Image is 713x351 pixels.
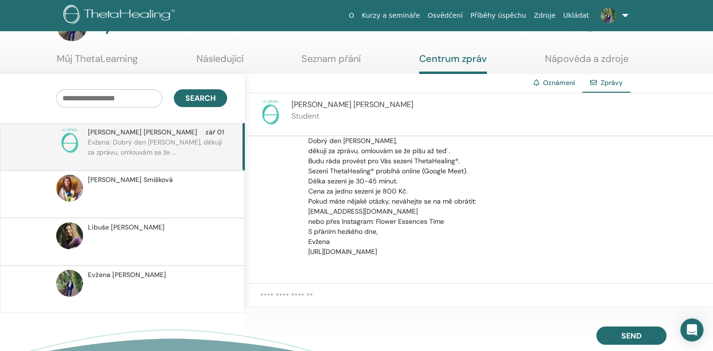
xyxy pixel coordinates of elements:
p: Dobrý den [PERSON_NAME], děkuji za zprávu, omlouvám se že píšu až teď . Budu ráda provést pro Vás... [308,136,702,257]
a: Oznámení [543,78,575,87]
a: Následující [196,53,243,72]
img: default.jpg [56,270,83,297]
a: Můj ThetaLearning [57,53,138,72]
span: Send [621,331,641,341]
a: Seznam přání [302,53,361,72]
p: Evžena: Dobrý den [PERSON_NAME], děkuji za zprávu, omlouvám se že ... [88,137,227,166]
a: Osvědčení [424,7,467,24]
span: Libuše [PERSON_NAME] [88,222,165,232]
a: Nápověda a zdroje [545,53,628,72]
img: default.jpg [56,222,83,249]
a: Zdroje [530,7,559,24]
img: default.jpg [601,8,616,23]
h3: My Dashboard [91,17,189,35]
button: Send [596,327,666,345]
a: O [345,7,358,24]
img: logo.png [63,5,178,26]
a: Kurzy a semináře [358,7,423,24]
span: [PERSON_NAME] [PERSON_NAME] [88,127,197,137]
a: Centrum zpráv [419,53,487,74]
span: Search [185,93,216,103]
span: [PERSON_NAME] Smíšková [88,175,173,185]
img: no-photo.png [257,99,284,126]
span: Zprávy [601,78,623,87]
span: Evžena [PERSON_NAME] [88,270,166,280]
a: Příběhy úspěchu [467,7,530,24]
a: Ukládat [559,7,593,24]
img: default.jpg [56,175,83,202]
span: zář 01 [205,127,224,137]
button: Search [174,89,227,107]
img: no-photo.png [56,127,83,154]
span: [PERSON_NAME] [PERSON_NAME] [291,99,413,109]
p: Student [291,110,413,122]
div: Open Intercom Messenger [680,318,703,341]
